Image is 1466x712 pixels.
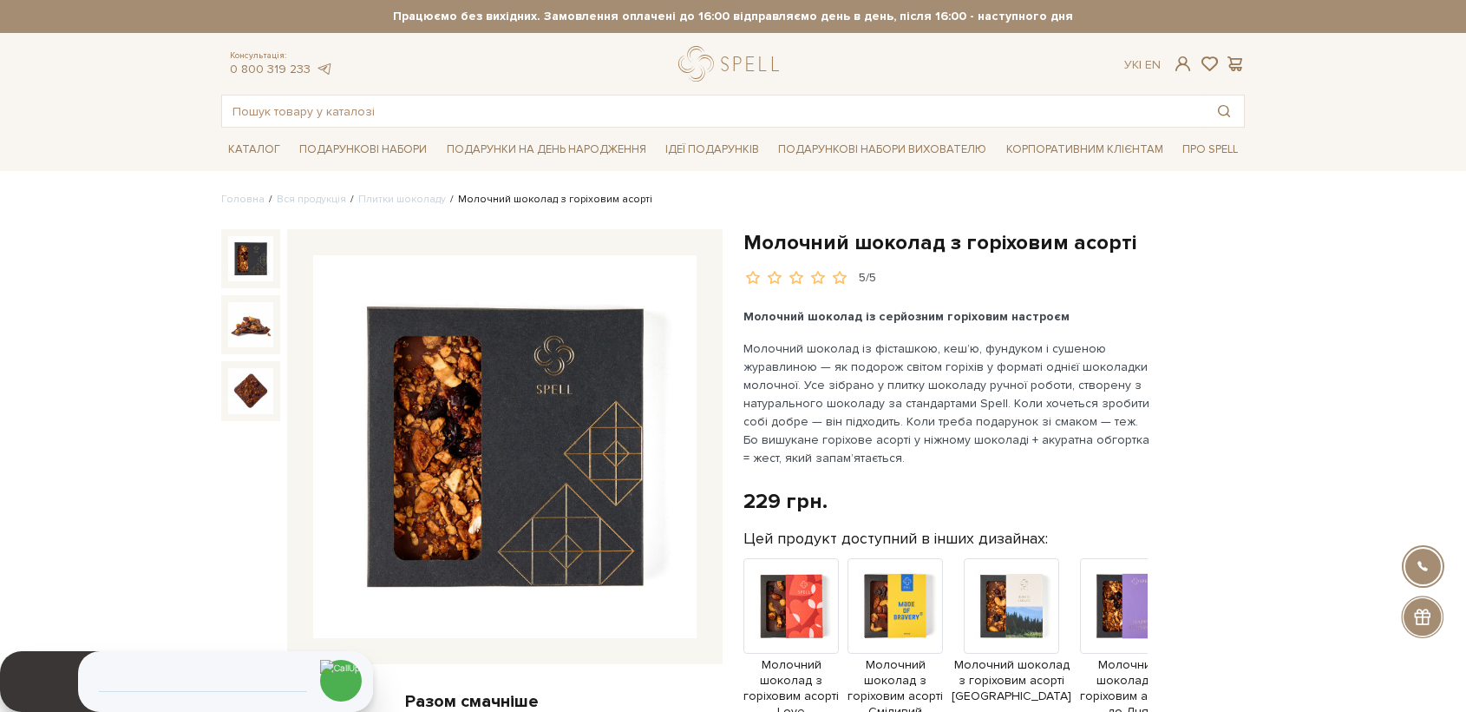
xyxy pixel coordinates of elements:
[964,558,1059,654] img: Продукт
[678,46,787,82] a: logo
[221,193,265,206] a: Головна
[1175,136,1245,163] a: Про Spell
[1139,57,1142,72] span: |
[446,192,652,208] li: Молочний шоколад з горіховим асорті
[315,62,332,76] a: telegram
[658,136,766,163] a: Ідеї подарунків
[221,136,287,163] a: Каталог
[277,193,346,206] a: Вся продукція
[743,229,1245,256] h1: Молочний шоколад з горіховим асорті
[1145,57,1161,72] a: En
[230,62,311,76] a: 0 800 319 233
[859,270,876,287] div: 5/5
[743,309,1070,324] b: Молочний шоколад із серйозним горіховим настроєм
[221,9,1245,24] strong: Працюємо без вихідних. Замовлення оплачені до 16:00 відправляємо день в день, після 16:00 - насту...
[313,255,697,639] img: Молочний шоколад з горіховим асорті
[1124,57,1161,73] div: Ук
[743,340,1150,467] p: Молочний шоколад із фісташкою, кеш’ю, фундуком і сушеною журавлиною — як подорож світом горіхів у...
[222,96,1204,127] input: Пошук товару у каталозі
[228,236,273,281] img: Молочний шоколад з горіховим асорті
[228,302,273,347] img: Молочний шоколад з горіховим асорті
[358,193,446,206] a: Плитки шоколаду
[440,136,653,163] a: Подарунки на День народження
[952,657,1071,705] span: Молочний шоколад з горіховим асорті [GEOGRAPHIC_DATA]
[228,368,273,413] img: Молочний шоколад з горіховим асорті
[952,597,1071,704] a: Молочний шоколад з горіховим асорті [GEOGRAPHIC_DATA]
[848,558,943,654] img: Продукт
[743,529,1048,549] label: Цей продукт доступний в інших дизайнах:
[771,135,993,164] a: Подарункові набори вихователю
[743,558,839,654] img: Продукт
[230,50,332,62] span: Консультація:
[743,488,828,515] div: 229 грн.
[999,135,1170,164] a: Корпоративним клієнтам
[1080,558,1175,654] img: Продукт
[292,136,434,163] a: Подарункові набори
[1204,96,1244,127] button: Пошук товару у каталозі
